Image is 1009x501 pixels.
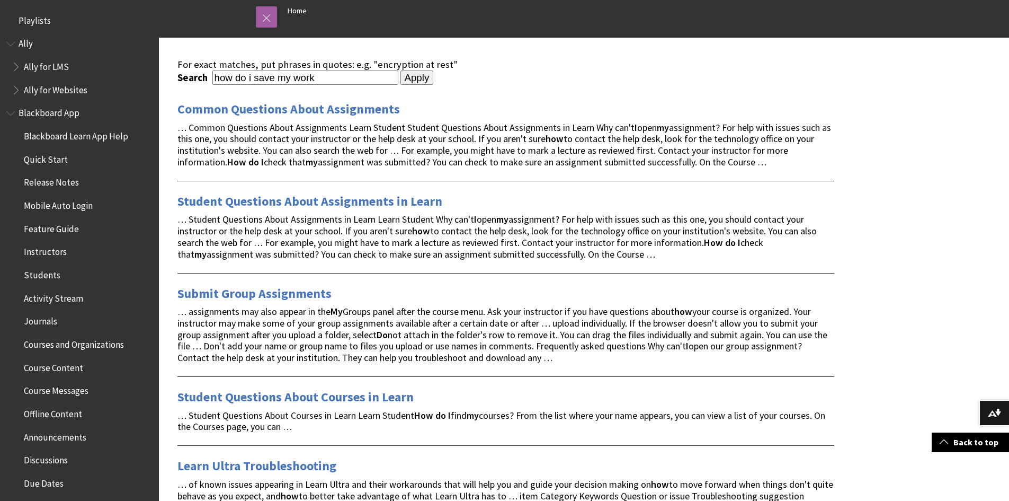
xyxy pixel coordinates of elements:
strong: How [414,409,433,421]
strong: I [448,409,451,421]
span: … Student Questions About Courses in Learn Learn Student find courses? From the list where your n... [177,409,825,433]
nav: Book outline for Playlists [6,12,153,30]
a: Back to top [932,433,1009,452]
a: Home [288,4,307,17]
span: Courses and Organizations [24,336,124,350]
strong: my [496,213,508,225]
strong: my [657,121,669,134]
span: Ally [19,35,33,49]
strong: my [194,248,207,260]
label: Search [177,72,210,84]
span: Discussions [24,451,68,465]
a: Learn Ultra Troubleshooting [177,458,336,474]
strong: how [674,305,692,318]
span: Activity Stream [24,289,83,304]
strong: how [412,225,430,237]
span: Feature Guide [24,220,79,234]
span: Blackboard Learn App Help [24,127,128,142]
span: … Common Questions About Assignments Learn Student Student Questions About Assignments in Learn W... [177,121,831,168]
span: Blackboard App [19,104,79,119]
div: For exact matches, put phrases in quotes: e.g. "encryption at rest" [177,59,834,71]
span: Release Notes [24,174,79,188]
a: Student Questions About Assignments in Learn [177,193,442,210]
span: Course Content [24,359,83,373]
strong: I [686,340,689,352]
strong: my [306,156,318,168]
span: Announcements [24,428,86,443]
strong: How [227,156,246,168]
span: Course Messages [24,382,88,397]
strong: how [651,478,669,490]
span: Mobile Auto Login [24,197,93,211]
a: Submit Group Assignments [177,285,332,302]
nav: Book outline for Anthology Ally Help [6,35,153,99]
span: Journals [24,313,57,327]
span: … assignments may also appear in the Groups panel after the course menu. Ask your instructor if y... [177,305,827,364]
strong: Do [377,329,388,341]
strong: My [331,305,343,318]
a: Student Questions About Courses in Learn [177,389,414,406]
strong: I [635,121,637,134]
span: Playlists [19,12,51,26]
strong: How [704,236,723,249]
strong: do [248,156,259,168]
span: Offline Content [24,405,82,419]
input: Apply [400,71,434,85]
strong: do [725,236,736,249]
a: Common Questions About Assignments [177,101,400,118]
strong: do [435,409,446,421]
span: Students [24,266,60,280]
span: Due Dates [24,474,64,489]
strong: my [467,409,479,421]
span: Ally for LMS [24,58,69,72]
strong: I [738,236,740,249]
span: Instructors [24,243,67,258]
strong: I [261,156,264,168]
span: Quick Start [24,151,68,165]
span: Ally for Websites [24,81,87,95]
strong: how [546,133,564,145]
span: … Student Questions About Assignments in Learn Learn Student Why can't open assignment? For help ... [177,213,817,260]
strong: I [474,213,477,225]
